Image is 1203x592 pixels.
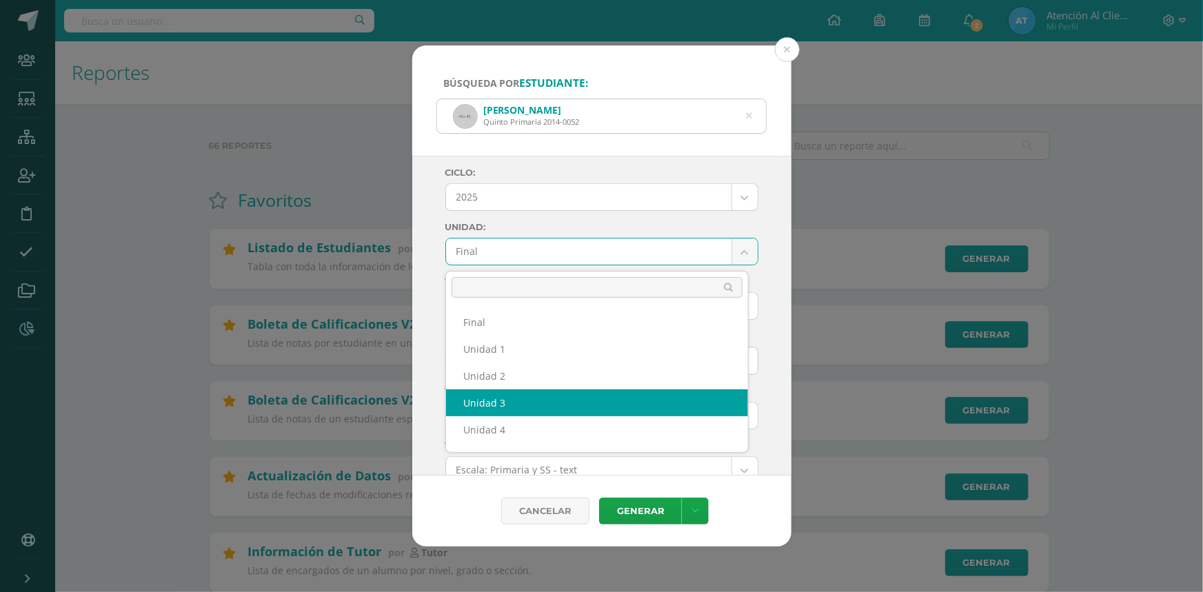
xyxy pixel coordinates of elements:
[446,309,748,336] div: Final
[446,443,748,470] div: Todas las Unidades
[446,336,748,363] div: Unidad 1
[446,363,748,389] div: Unidad 2
[446,416,748,443] div: Unidad 4
[446,389,748,416] div: Unidad 3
